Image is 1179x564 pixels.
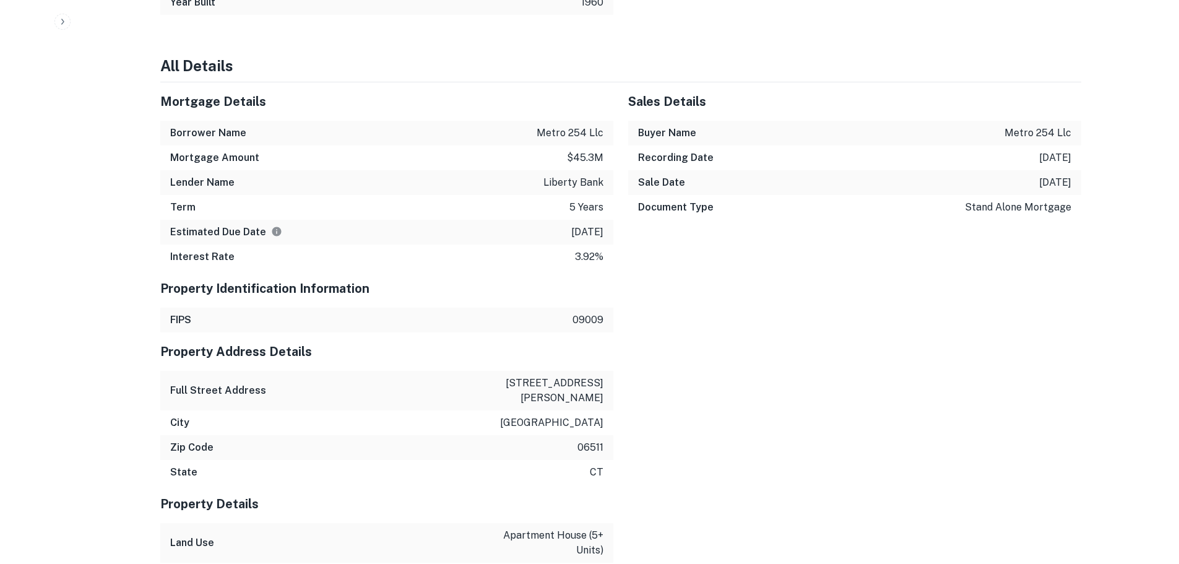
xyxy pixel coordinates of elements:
[567,150,603,165] p: $45.3m
[638,175,685,190] h6: Sale Date
[160,279,613,298] h5: Property Identification Information
[572,313,603,328] p: 09009
[170,175,235,190] h6: Lender Name
[492,528,603,558] p: apartment house (5+ units)
[1117,465,1179,524] iframe: Chat Widget
[170,200,196,215] h6: Term
[638,150,714,165] h6: Recording Date
[170,249,235,264] h6: Interest Rate
[1039,150,1071,165] p: [DATE]
[170,225,282,240] h6: Estimated Due Date
[1039,175,1071,190] p: [DATE]
[160,342,613,361] h5: Property Address Details
[590,465,603,480] p: ct
[628,92,1081,111] h5: Sales Details
[492,376,603,406] p: [STREET_ADDRESS][PERSON_NAME]
[170,415,189,430] h6: City
[537,126,603,141] p: metro 254 llc
[170,440,214,455] h6: Zip Code
[543,175,603,190] p: liberty bank
[575,249,603,264] p: 3.92%
[569,200,603,215] p: 5 years
[638,200,714,215] h6: Document Type
[571,225,603,240] p: [DATE]
[170,126,246,141] h6: Borrower Name
[1004,126,1071,141] p: metro 254 llc
[965,200,1071,215] p: stand alone mortgage
[170,150,259,165] h6: Mortgage Amount
[170,383,266,398] h6: Full Street Address
[500,415,603,430] p: [GEOGRAPHIC_DATA]
[271,226,282,237] svg: Estimate is based on a standard schedule for this type of loan.
[170,536,214,550] h6: Land Use
[577,440,603,455] p: 06511
[170,313,191,328] h6: FIPS
[160,495,613,513] h5: Property Details
[160,92,613,111] h5: Mortgage Details
[170,465,197,480] h6: State
[160,54,1081,77] h4: All Details
[638,126,696,141] h6: Buyer Name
